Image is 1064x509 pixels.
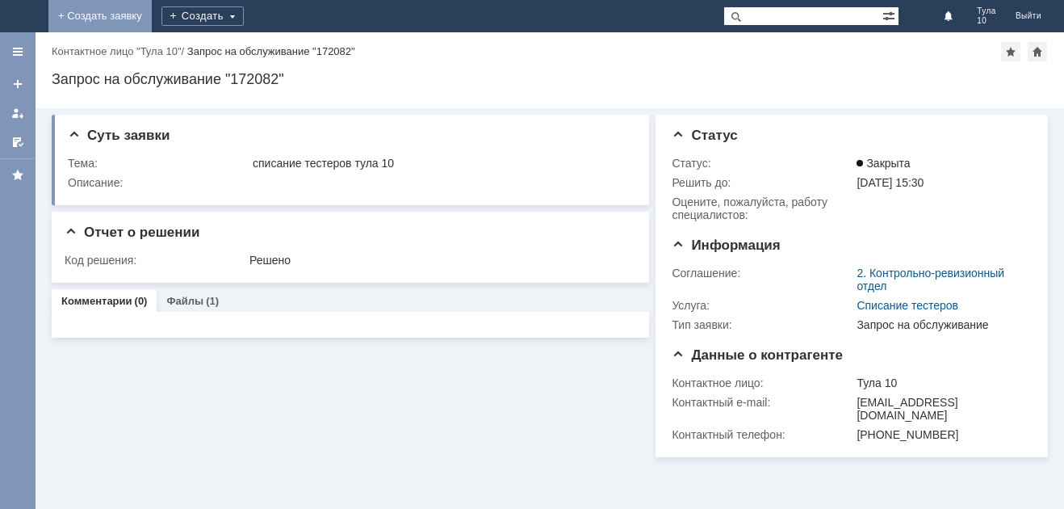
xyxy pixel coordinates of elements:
a: Мои согласования [5,129,31,155]
span: Расширенный поиск [882,7,899,23]
div: (1) [206,295,219,307]
div: Соглашение: [672,267,853,280]
div: Услуга: [672,299,853,312]
div: Решить до: [672,176,853,189]
div: [PHONE_NUMBER] [857,428,1024,441]
div: Сделать домашней страницей [1028,42,1047,61]
div: Тема: [68,157,249,170]
span: [DATE] 15:30 [857,176,924,189]
div: Oцените, пожалуйста, работу специалистов: [672,196,853,221]
a: 2. Контрольно-ревизионный отдел [857,267,1004,292]
span: Статус [672,128,737,143]
div: [EMAIL_ADDRESS][DOMAIN_NAME] [857,396,1024,422]
div: / [52,45,187,57]
div: Запрос на обслуживание "172082" [52,71,1048,87]
div: Решено [249,254,627,267]
a: Списание тестеров [857,299,958,312]
div: Контактное лицо: [672,376,853,389]
div: Тип заявки: [672,318,853,331]
span: Данные о контрагенте [672,347,843,363]
div: Описание: [68,176,630,189]
div: Код решения: [65,254,246,267]
span: 10 [977,16,996,26]
a: Мои заявки [5,100,31,126]
div: Запрос на обслуживание "172082" [187,45,355,57]
span: Информация [672,238,780,253]
div: Тула 10 [857,376,1024,389]
div: Контактный e-mail: [672,396,853,409]
div: Создать [161,6,244,26]
span: Тула [977,6,996,16]
div: (0) [135,295,148,307]
a: Создать заявку [5,71,31,97]
div: Статус: [672,157,853,170]
div: Добавить в избранное [1001,42,1020,61]
div: списание тестеров тула 10 [253,157,627,170]
a: Контактное лицо "Тула 10" [52,45,182,57]
span: Суть заявки [68,128,170,143]
span: Закрыта [857,157,910,170]
a: Комментарии [61,295,132,307]
div: Запрос на обслуживание [857,318,1024,331]
a: Файлы [166,295,203,307]
span: Отчет о решении [65,225,199,240]
div: Контактный телефон: [672,428,853,441]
